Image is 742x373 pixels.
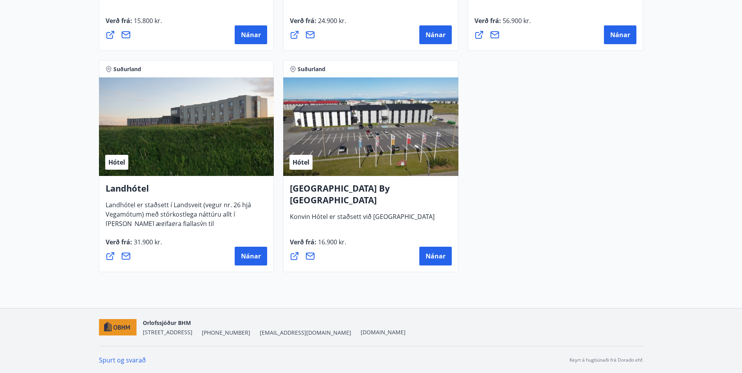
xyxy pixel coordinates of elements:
[241,30,261,39] span: Nánar
[99,356,146,364] a: Spurt og svarað
[235,25,267,44] button: Nánar
[610,30,630,39] span: Nánar
[501,16,531,25] span: 56.900 kr.
[604,25,636,44] button: Nánar
[260,329,351,337] span: [EMAIL_ADDRESS][DOMAIN_NAME]
[419,25,452,44] button: Nánar
[235,247,267,265] button: Nánar
[298,65,325,73] span: Suðurland
[99,319,137,336] img: c7HIBRK87IHNqKbXD1qOiSZFdQtg2UzkX3TnRQ1O.png
[419,247,452,265] button: Nánar
[241,252,261,260] span: Nánar
[143,328,192,336] span: [STREET_ADDRESS]
[316,238,346,246] span: 16.900 kr.
[132,16,162,25] span: 15.800 kr.
[106,182,268,200] h4: Landhótel
[106,201,251,253] span: Landhótel er staðsett í Landsveit (vegur nr. 26 hjá Vegamótum) með stórkostlega náttúru allt í [P...
[290,212,435,227] span: Konvin Hótel er staðsett við [GEOGRAPHIC_DATA]
[113,65,141,73] span: Suðurland
[106,16,162,31] span: Verð frá :
[361,328,406,336] a: [DOMAIN_NAME]
[202,329,250,337] span: [PHONE_NUMBER]
[290,16,346,31] span: Verð frá :
[132,238,162,246] span: 31.900 kr.
[108,158,125,167] span: Hótel
[143,319,191,326] span: Orlofssjóður BHM
[474,16,531,31] span: Verð frá :
[426,30,446,39] span: Nánar
[316,16,346,25] span: 24.900 kr.
[293,158,309,167] span: Hótel
[290,238,346,253] span: Verð frá :
[290,182,452,212] h4: [GEOGRAPHIC_DATA] By [GEOGRAPHIC_DATA]
[106,238,162,253] span: Verð frá :
[426,252,446,260] span: Nánar
[570,357,643,364] p: Keyrt á hugbúnaði frá Dorado ehf.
